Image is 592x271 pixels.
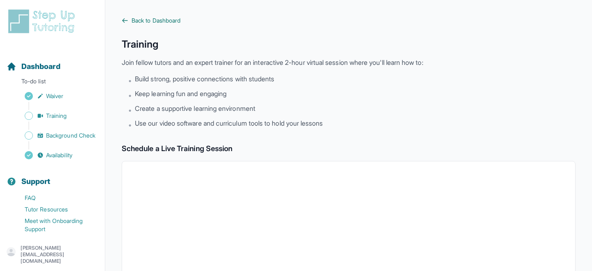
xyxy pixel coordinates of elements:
a: Dashboard [7,61,60,72]
span: Dashboard [21,61,60,72]
span: Background Check [46,131,95,140]
span: Training [46,112,67,120]
a: Contact Onboarding Support [7,235,105,246]
button: [PERSON_NAME][EMAIL_ADDRESS][DOMAIN_NAME] [7,245,98,264]
span: Support [21,176,51,187]
a: Waiver [7,90,105,102]
a: Availability [7,149,105,161]
h1: Training [122,38,576,51]
span: Use our video software and curriculum tools to hold your lessons [135,118,323,128]
span: • [128,76,132,85]
a: Back to Dashboard [122,16,576,25]
span: Create a supportive learning environment [135,103,255,113]
p: [PERSON_NAME][EMAIL_ADDRESS][DOMAIN_NAME] [21,245,98,264]
span: • [128,120,132,130]
img: logo [7,8,80,34]
span: Waiver [46,92,63,100]
span: • [128,105,132,115]
a: Tutor Resources [7,204,105,215]
p: To-do list [3,77,102,89]
span: Back to Dashboard [132,16,180,25]
a: Training [7,110,105,122]
span: Availability [46,151,72,159]
h2: Schedule a Live Training Session [122,143,576,154]
span: • [128,90,132,100]
span: Keep learning fun and engaging [135,89,227,99]
a: Background Check [7,130,105,141]
button: Support [3,163,102,191]
a: FAQ [7,192,105,204]
a: Meet with Onboarding Support [7,215,105,235]
span: Build strong, positive connections with students [135,74,274,84]
p: Join fellow tutors and an expert trainer for an interactive 2-hour virtual session where you'll l... [122,57,576,67]
button: Dashboard [3,48,102,76]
